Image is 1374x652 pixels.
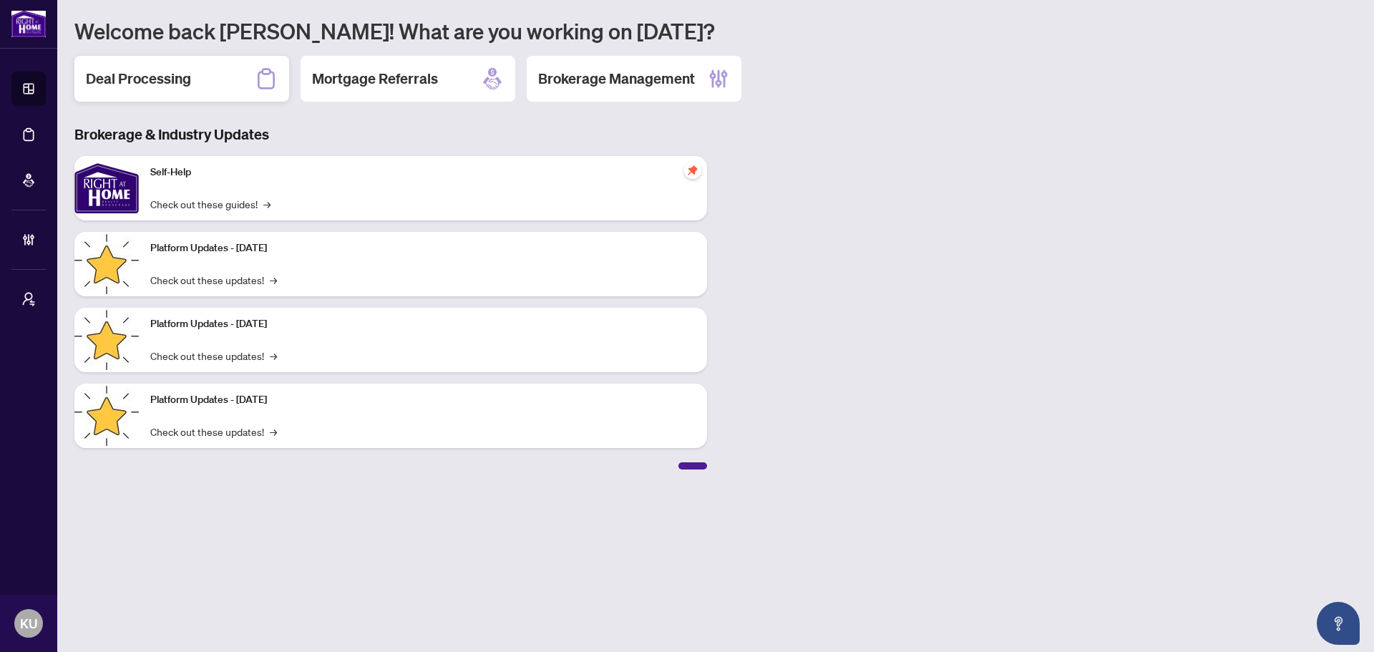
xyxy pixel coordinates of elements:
p: Self-Help [150,165,696,180]
h3: Brokerage & Industry Updates [74,125,707,145]
h1: Welcome back [PERSON_NAME]! What are you working on [DATE]? [74,17,1357,44]
p: Platform Updates - [DATE] [150,240,696,256]
p: Platform Updates - [DATE] [150,392,696,408]
h2: Deal Processing [86,69,191,89]
span: user-switch [21,292,36,306]
h2: Brokerage Management [538,69,695,89]
span: → [263,196,271,212]
a: Check out these guides!→ [150,196,271,212]
a: Check out these updates!→ [150,424,277,439]
span: KU [20,613,37,633]
img: logo [11,11,46,37]
img: Platform Updates - July 8, 2025 [74,308,139,372]
span: pushpin [684,162,701,179]
h2: Mortgage Referrals [312,69,438,89]
img: Self-Help [74,156,139,220]
p: Platform Updates - [DATE] [150,316,696,332]
span: → [270,348,277,364]
span: → [270,424,277,439]
button: Open asap [1317,602,1360,645]
img: Platform Updates - June 23, 2025 [74,384,139,448]
span: → [270,272,277,288]
a: Check out these updates!→ [150,348,277,364]
a: Check out these updates!→ [150,272,277,288]
img: Platform Updates - July 21, 2025 [74,232,139,296]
